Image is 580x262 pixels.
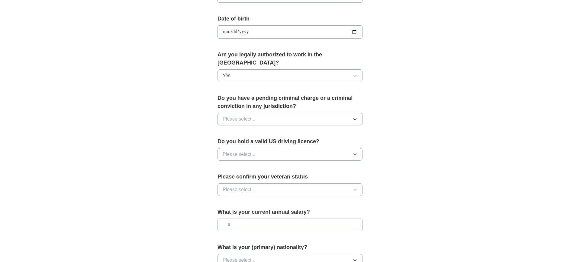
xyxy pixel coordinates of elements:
label: Do you have a pending criminal charge or a criminal conviction in any jurisdiction? [217,94,362,110]
button: Please select... [217,148,362,161]
label: Date of birth [217,15,362,23]
span: Yes [223,72,230,79]
button: Please select... [217,113,362,125]
button: Please select... [217,183,362,196]
label: What is your (primary) nationality? [217,243,362,251]
button: Yes [217,69,362,82]
span: Please select... [223,151,256,158]
label: Do you hold a valid US driving licence? [217,137,362,146]
span: Please select... [223,115,256,123]
span: Please select... [223,186,256,193]
label: Please confirm your veteran status [217,173,362,181]
label: What is your current annual salary? [217,208,362,216]
label: Are you legally authorized to work in the [GEOGRAPHIC_DATA]? [217,51,362,67]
